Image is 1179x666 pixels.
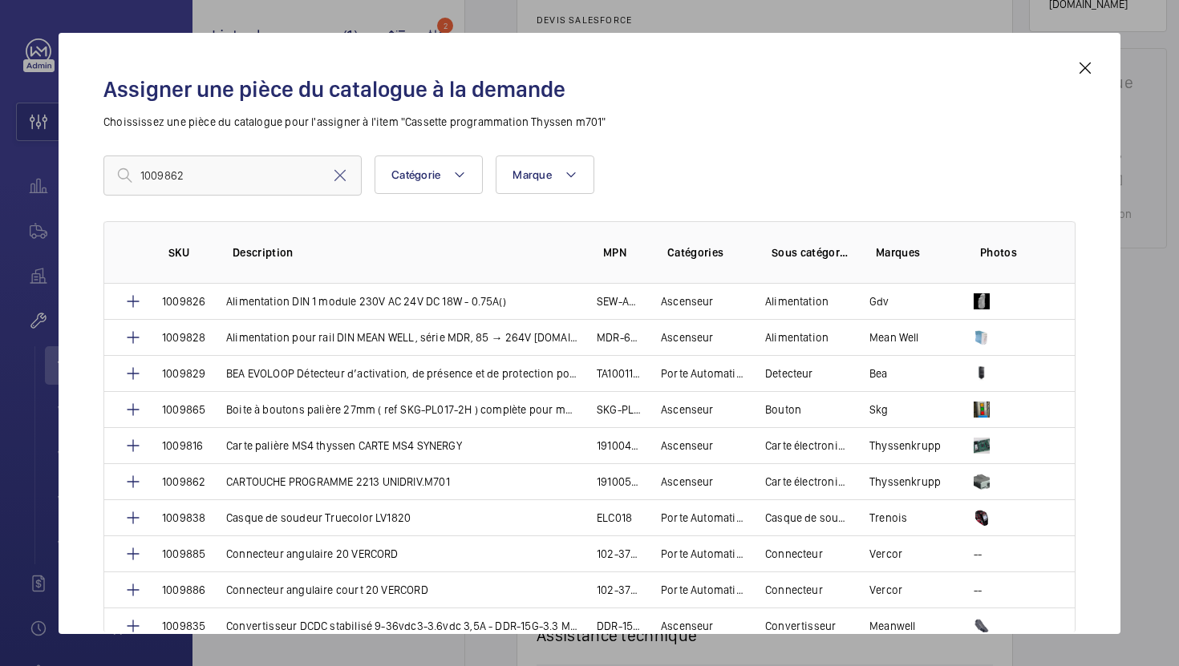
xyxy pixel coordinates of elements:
[226,329,577,345] p: Alimentation pour rail DIN MEAN WELL, série MDR, 85 → 264V [DOMAIN_NAME], 24V [DOMAIN_NAME] 2.5A,...
[661,438,714,454] p: Ascenseur
[661,329,714,345] p: Ascenseur
[974,293,990,309] img: xKKHPWKpu63Kws16wZ_T0KBr3UvDziUansRjmZGa8BT7TPZX.jpeg
[765,510,850,526] p: Casque de soudeur
[772,244,850,260] p: Sous catégories
[869,365,888,381] p: Bea
[168,244,207,260] p: SKU
[765,546,823,562] p: Connecteur
[974,329,990,345] img: A_nMbah4AuC3ffZapjypd0RcYUqVbm3CHSpooQsBiusuIgdD.jpeg
[226,402,577,418] p: Boite à boutons palière 27mm ( ref SKG-PL017-2H ) complète pour monte plat SKG ( plaque + platine...
[974,582,982,598] p: --
[226,474,450,490] p: CARTOUCHE PROGRAMME 2213 UNIDRIV.M701
[661,293,714,309] p: Ascenseur
[869,510,907,526] p: Trenois
[162,618,205,634] p: 1009835
[980,244,1043,260] p: Photos
[496,155,594,194] button: Marque
[661,546,746,562] p: Porte Automatique
[597,546,642,562] p: 102-375109667
[661,474,714,490] p: Ascenseur
[765,438,850,454] p: Carte électronique
[226,618,577,634] p: Convertisseur DCDC stabilisé 9-36vdc3-3.6vdc 3,5A - DDR-15G-3.3 MEANWELL
[974,402,990,418] img: 5dYl7Uu09e74Z7S-sHLXoHLT8Q77IoaHHdGzNo9t_mlKcLsy.png
[375,155,483,194] button: Catégorie
[869,293,889,309] p: Gdv
[765,402,801,418] p: Bouton
[226,438,462,454] p: Carte palière MS4 thyssen CARTE MS4 SYNERGY
[765,329,829,345] p: Alimentation
[597,618,642,634] p: DDR-15G-3.3
[597,474,642,490] p: 1910050706
[974,474,990,490] img: VQyrSXU3FRxZuP_jY7tRkca8Pk_RiM323RbdpXw5v65jNeHf.png
[765,474,850,490] p: Carte électronique
[597,510,632,526] p: ELC018
[661,365,746,381] p: Porte Automatique
[974,546,982,562] p: --
[974,510,990,526] img: c5UiZUBxOcXS13s5DPUj6PQwYBXC_7NPE5N0Ubo7Hu5-8rQ2.png
[597,293,642,309] p: SEW-ADD2418
[974,438,990,454] img: 93g9yCPleW1L3qMyssHSoJih3AQ-kX5n7IYXnzKF2Yk2kKRG.png
[162,510,205,526] p: 1009838
[974,365,990,381] img: 9towzokGx2_k272u3UGQOyeyce-FkAVNFVqEkfKtzo5dmKJM.jpeg
[597,402,642,418] p: SKG-PL017-2H
[869,546,902,562] p: Vercor
[162,365,205,381] p: 1009829
[162,582,205,598] p: 1009886
[869,402,889,418] p: Skg
[233,244,577,260] p: Description
[597,582,642,598] p: 102-375109668
[226,293,506,309] p: Alimentation DIN 1 module 230V AC 24V DC 18W - 0.75A()
[597,438,642,454] p: 1910047818
[869,474,941,490] p: Thyssenkrupp
[869,582,902,598] p: Vercor
[226,546,399,562] p: Connecteur angulaire 20 VERCORD
[162,402,205,418] p: 1009865
[765,618,836,634] p: Convertisseur
[597,329,642,345] p: MDR-60-24
[603,244,642,260] p: MPN
[162,474,205,490] p: 1009862
[765,582,823,598] p: Connecteur
[226,582,428,598] p: Connecteur angulaire court 20 VERCORD
[667,244,746,260] p: Catégories
[226,365,577,381] p: BEA EVOLOOP Détecteur d’activation, de présence et de protection pour barrières levantes - Scanne...
[765,293,829,309] p: Alimentation
[103,114,1076,130] p: Choississez une pièce du catalogue pour l'assigner à l'item "Cassette programmation Thyssen m701"
[869,618,915,634] p: Meanwell
[661,510,746,526] p: Porte Automatique
[162,546,205,562] p: 1009885
[103,75,1076,104] h2: Assigner une pièce du catalogue à la demande
[162,438,203,454] p: 1009816
[226,510,411,526] p: Casque de soudeur Truecolor LV1820
[391,168,440,181] span: Catégorie
[765,365,813,381] p: Detecteur
[103,155,362,196] input: Find a part
[869,329,919,345] p: Mean Well
[974,618,990,634] img: kCoTNny9J3pfAQiA5FM34R6voER0m0kFXoA-IwI81jVjPdU2.jpeg
[162,293,205,309] p: 1009826
[661,402,714,418] p: Ascenseur
[597,365,642,381] p: TA1001126
[162,329,205,345] p: 1009828
[513,168,552,181] span: Marque
[869,438,941,454] p: Thyssenkrupp
[661,618,714,634] p: Ascenseur
[661,582,746,598] p: Porte Automatique
[876,244,954,260] p: Marques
